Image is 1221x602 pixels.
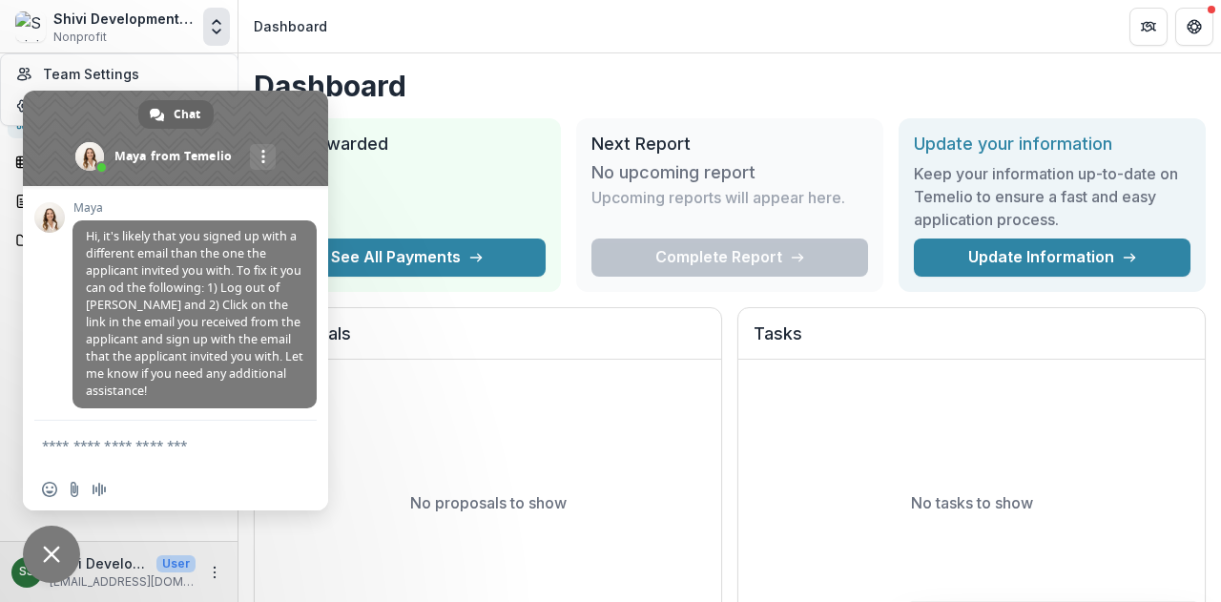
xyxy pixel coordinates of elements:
p: Shivi Development Society [50,553,149,573]
div: Dashboard [254,16,327,36]
h3: No upcoming report [591,162,755,183]
button: See All Payments [269,239,546,277]
h2: Total Awarded [269,134,546,155]
a: Update Information [914,239,1190,277]
button: Get Help [1175,8,1213,46]
span: Audio message [92,482,107,497]
h3: Keep your information up-to-date on Temelio to ensure a fast and easy application process. [914,162,1190,231]
p: [EMAIL_ADDRESS][DOMAIN_NAME] [50,573,196,591]
nav: breadcrumb [246,12,335,40]
span: Hi, it's likely that you signed up with a different email than the one the applicant invited you ... [86,228,303,399]
span: Nonprofit [53,29,107,46]
h2: Proposals [270,323,706,360]
a: Proposals [8,185,230,217]
p: No tasks to show [911,491,1033,514]
button: Partners [1129,8,1168,46]
button: Open entity switcher [203,8,230,46]
span: Insert an emoji [42,482,57,497]
a: Documents [8,224,230,256]
span: Send a file [67,482,82,497]
p: User [156,555,196,572]
h2: Tasks [754,323,1190,360]
a: Chat [138,100,214,129]
a: Tasks [8,146,230,177]
h2: Update your information [914,134,1190,155]
span: Maya [72,201,317,215]
span: Chat [174,100,200,129]
p: No proposals to show [410,491,567,514]
h1: Dashboard [254,69,1206,103]
div: Shivi Development Society [19,566,34,578]
div: Shivi Development Society [53,9,196,29]
button: More [203,561,226,584]
p: Upcoming reports will appear here. [591,186,845,209]
img: Shivi Development Society [15,11,46,42]
h2: Next Report [591,134,868,155]
textarea: Compose your message... [42,421,271,468]
a: Close chat [23,526,80,583]
h3: $0 [269,171,412,222]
